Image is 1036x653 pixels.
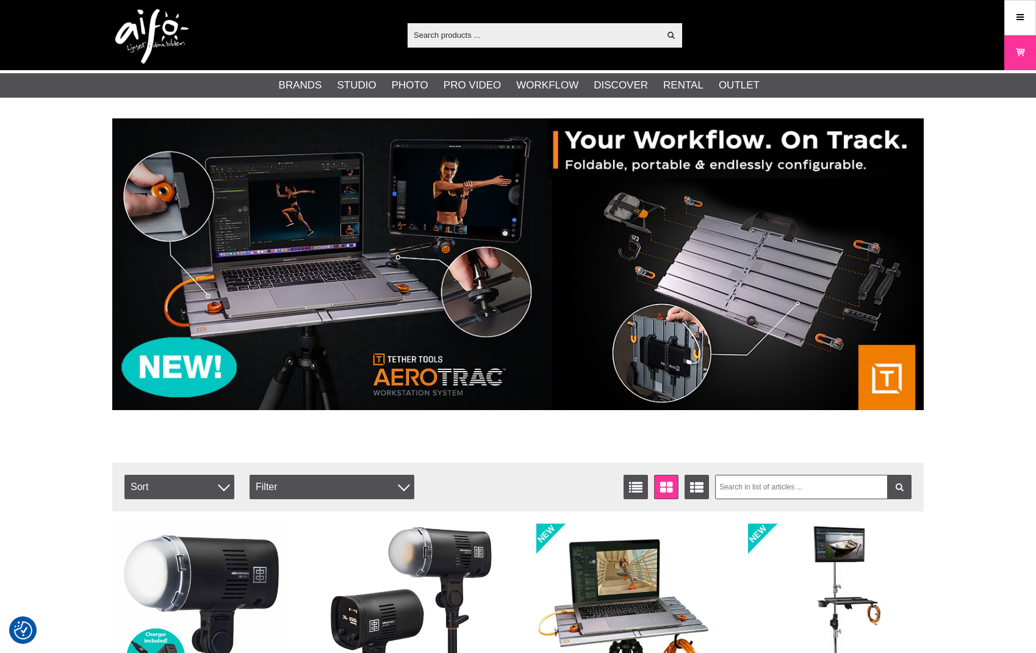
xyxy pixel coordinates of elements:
img: Revisit consent button [14,621,32,640]
a: List [624,475,648,499]
input: Search products ... [408,26,660,44]
a: Photo [392,78,428,93]
span: Sort [124,475,234,499]
img: logo.png [115,9,189,64]
a: Extended list [685,475,709,499]
a: Studio [337,78,376,93]
button: Consent Preferences [14,619,32,641]
a: Outlet [719,78,760,93]
a: Discover [594,78,648,93]
img: Ad:007 banner-header-aerotrac-1390x500.jpg [112,118,924,410]
input: Search in list of articles ... [715,475,912,499]
a: Window [654,475,678,499]
a: Workflow [516,78,578,93]
a: Rental [663,78,703,93]
a: Brands [279,78,322,93]
a: Filter [887,475,912,499]
a: Pro Video [444,78,501,93]
div: Filter [250,475,414,499]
